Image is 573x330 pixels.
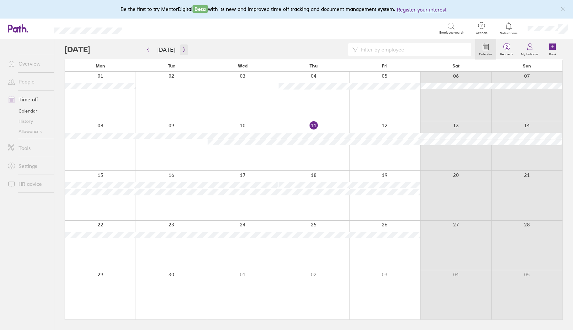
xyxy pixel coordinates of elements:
span: Wed [238,63,247,68]
a: HR advice [3,177,54,190]
a: My holidays [517,39,542,60]
span: Thu [310,63,318,68]
a: Settings [3,160,54,172]
span: Fri [382,63,388,68]
label: Book [545,51,560,56]
a: Calendar [3,106,54,116]
a: Allowances [3,126,54,137]
a: Time off [3,93,54,106]
a: People [3,75,54,88]
span: Mon [96,63,105,68]
span: Get help [471,31,492,35]
span: 2 [496,44,517,50]
a: Calendar [475,39,496,60]
span: Employee search [439,31,464,35]
span: Sun [523,63,531,68]
a: Book [542,39,563,60]
a: Overview [3,57,54,70]
span: Tue [168,63,175,68]
label: Calendar [475,51,496,56]
div: Be the first to try MentorDigital with its new and improved time off tracking and document manage... [121,5,453,13]
a: Tools [3,142,54,154]
button: [DATE] [152,44,180,55]
input: Filter by employee [358,43,467,56]
span: Beta [192,5,208,13]
label: My holidays [517,51,542,56]
label: Requests [496,51,517,56]
span: Sat [452,63,459,68]
div: Search [139,25,155,31]
a: History [3,116,54,126]
span: Notifications [498,31,519,35]
a: Notifications [498,22,519,35]
a: 2Requests [496,39,517,60]
button: Register your interest [397,6,446,13]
